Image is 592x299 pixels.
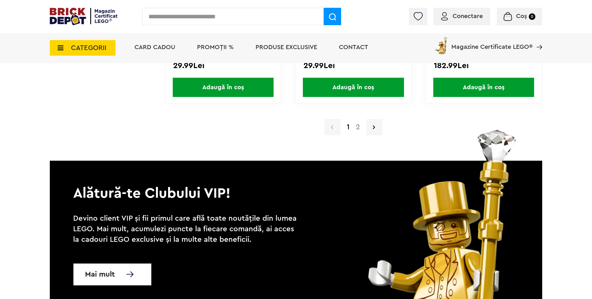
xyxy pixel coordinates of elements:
span: Adaugă în coș [173,78,274,97]
span: Adaugă în coș [303,78,404,97]
span: Adaugă în coș [433,78,534,97]
div: 182.99Lei [434,62,534,70]
p: Devino client VIP și fii primul care află toate noutățile din lumea LEGO. Mai mult, acumulezi pun... [73,213,300,245]
a: Mai mult [73,263,152,286]
a: Magazine Certificate LEGO® [533,36,542,42]
span: Magazine Certificate LEGO® [451,36,533,50]
div: 29.99Lei [173,62,273,70]
a: Produse exclusive [256,44,317,50]
span: Coș [516,13,527,19]
p: Alătură-te Clubului VIP! [50,161,542,203]
a: Adaugă în coș [165,78,281,97]
span: CATEGORII [71,44,106,51]
a: 2 [353,123,363,131]
span: Mai mult [85,271,115,278]
div: 29.99Lei [303,62,403,70]
a: Conectare [441,13,483,19]
a: Contact [339,44,368,50]
a: PROMOȚII % [197,44,234,50]
strong: 1 [344,123,353,131]
img: Mai multe informatii [126,271,134,277]
a: Adaugă în coș [296,78,411,97]
small: 0 [529,13,535,20]
a: Pagina urmatoare [366,119,383,135]
a: Adaugă în coș [426,78,542,97]
a: Card Cadou [134,44,175,50]
span: Conectare [453,13,483,19]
